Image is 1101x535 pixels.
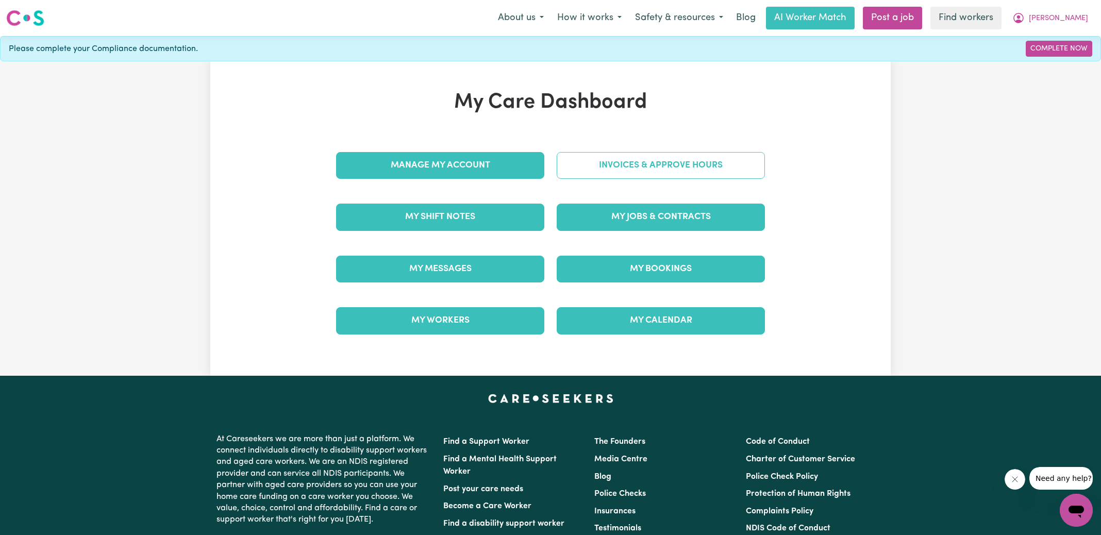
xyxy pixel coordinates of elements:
a: Post a job [863,7,922,29]
a: My Bookings [557,256,765,282]
iframe: Message from company [1029,467,1093,490]
a: AI Worker Match [766,7,855,29]
a: Find workers [930,7,1002,29]
a: Manage My Account [336,152,544,179]
a: Police Checks [594,490,646,498]
a: Media Centre [594,455,647,463]
a: My Jobs & Contracts [557,204,765,230]
a: NDIS Code of Conduct [746,524,830,532]
a: Become a Care Worker [443,502,531,510]
a: The Founders [594,438,645,446]
a: Code of Conduct [746,438,810,446]
a: Invoices & Approve Hours [557,152,765,179]
a: Testimonials [594,524,641,532]
a: Careseekers home page [488,394,613,403]
p: At Careseekers we are more than just a platform. We connect individuals directly to disability su... [216,429,431,530]
button: Safety & resources [628,7,730,29]
a: Police Check Policy [746,473,818,481]
a: Complete Now [1026,41,1092,57]
a: My Shift Notes [336,204,544,230]
a: Find a Support Worker [443,438,529,446]
button: About us [491,7,550,29]
button: How it works [550,7,628,29]
a: Post your care needs [443,485,523,493]
a: Find a disability support worker [443,520,564,528]
a: Protection of Human Rights [746,490,850,498]
button: My Account [1006,7,1095,29]
a: My Calendar [557,307,765,334]
span: Please complete your Compliance documentation. [9,43,198,55]
a: Blog [730,7,762,29]
iframe: Button to launch messaging window [1060,494,1093,527]
a: Careseekers logo [6,6,44,30]
a: Find a Mental Health Support Worker [443,455,557,476]
a: Charter of Customer Service [746,455,855,463]
a: Insurances [594,507,636,515]
a: Blog [594,473,611,481]
span: [PERSON_NAME] [1029,13,1088,24]
a: Complaints Policy [746,507,813,515]
iframe: Close message [1005,469,1025,490]
img: Careseekers logo [6,9,44,27]
a: My Workers [336,307,544,334]
a: My Messages [336,256,544,282]
h1: My Care Dashboard [330,90,771,115]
